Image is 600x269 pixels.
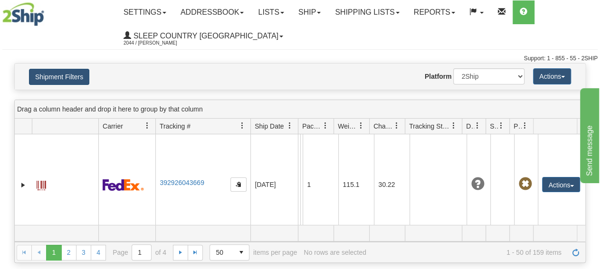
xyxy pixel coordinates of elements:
a: Tracking Status filter column settings [446,118,462,134]
img: logo2044.jpg [2,2,44,26]
td: 30.22 [374,134,410,235]
span: Delivery Status [466,121,474,131]
a: 4 [91,245,106,260]
a: Label [37,176,46,192]
span: Shipment Issues [490,121,498,131]
div: Send message [7,6,88,17]
label: Platform [425,72,452,81]
td: [DATE] [250,134,298,235]
a: Pickup Status filter column settings [517,118,533,134]
a: Ship Date filter column settings [282,118,298,134]
span: Charge [373,121,393,131]
span: 1 - 50 of 159 items [373,249,562,256]
div: grid grouping header [15,100,585,119]
span: items per page [210,244,297,260]
a: Refresh [568,245,583,260]
span: Weight [338,121,358,131]
span: Carrier [103,121,123,131]
iframe: chat widget [578,86,599,183]
a: Expand [19,180,28,190]
span: Page of 4 [113,244,166,260]
a: Tracking # filter column settings [234,118,250,134]
a: Weight filter column settings [353,118,369,134]
a: Lists [251,0,291,24]
span: Page 1 [46,245,61,260]
span: Pickup Not Assigned [518,177,532,191]
a: Shipment Issues filter column settings [493,118,509,134]
div: Support: 1 - 855 - 55 - 2SHIP [2,55,598,63]
a: 392926043669 [160,179,204,186]
span: Sleep Country [GEOGRAPHIC_DATA] [131,32,278,40]
span: 2044 / [PERSON_NAME] [124,38,195,48]
a: Sleep Country [GEOGRAPHIC_DATA] 2044 / [PERSON_NAME] [116,24,290,48]
td: 115.1 [338,134,374,235]
span: Ship Date [255,121,284,131]
a: Charge filter column settings [389,118,405,134]
a: Delivery Status filter column settings [469,118,486,134]
a: Go to the next page [173,245,188,260]
td: [PERSON_NAME] [PERSON_NAME] CA QC BONAVENTURE G0C 1E0 [300,134,303,235]
a: 3 [76,245,91,260]
span: Tracking Status [409,121,450,131]
span: Unknown [471,177,484,191]
a: Carrier filter column settings [139,118,155,134]
a: Shipping lists [328,0,406,24]
span: 50 [216,248,228,257]
a: Go to the last page [188,245,203,260]
span: select [234,245,249,260]
button: Shipment Filters [29,69,89,85]
button: Actions [533,68,571,84]
a: 2 [61,245,76,260]
a: Addressbook [173,0,251,24]
a: Settings [116,0,173,24]
div: No rows are selected [304,249,366,256]
span: Pickup Status [514,121,522,131]
td: 1 [303,134,338,235]
span: Page sizes drop down [210,244,249,260]
a: Reports [407,0,462,24]
a: Packages filter column settings [317,118,333,134]
button: Copy to clipboard [230,177,247,192]
td: Dormez-vous Shipping Department [GEOGRAPHIC_DATA] [GEOGRAPHIC_DATA] [GEOGRAPHIC_DATA] G1M 0A4 [298,134,300,235]
a: Ship [291,0,328,24]
button: Actions [542,177,580,192]
input: Page 1 [132,245,151,260]
img: 2 - FedEx Express® [103,179,144,191]
span: Packages [302,121,322,131]
span: Tracking # [160,121,190,131]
